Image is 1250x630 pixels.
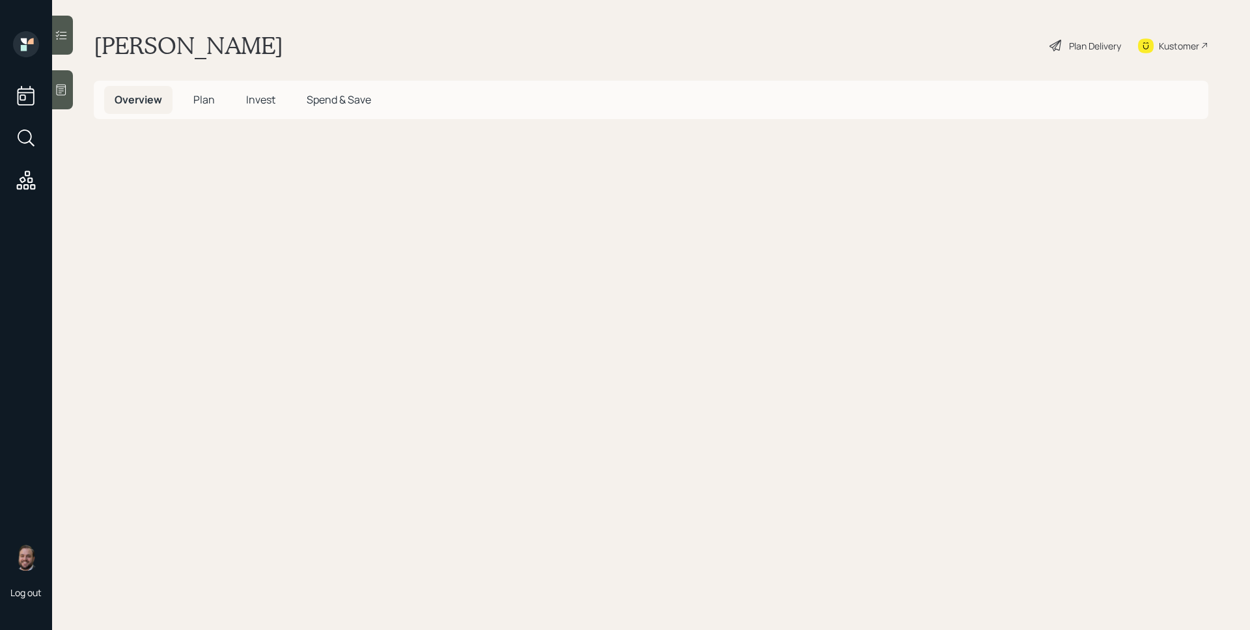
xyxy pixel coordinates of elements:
[13,545,39,571] img: james-distasi-headshot.png
[94,31,283,60] h1: [PERSON_NAME]
[193,92,215,107] span: Plan
[1069,39,1121,53] div: Plan Delivery
[246,92,275,107] span: Invest
[1159,39,1199,53] div: Kustomer
[307,92,371,107] span: Spend & Save
[10,586,42,599] div: Log out
[115,92,162,107] span: Overview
